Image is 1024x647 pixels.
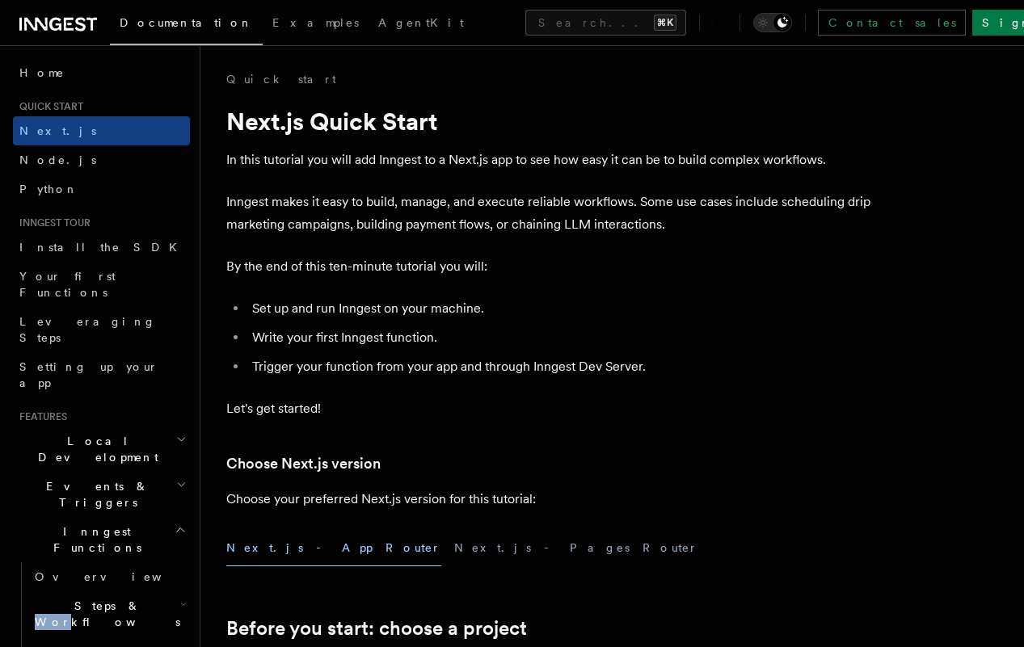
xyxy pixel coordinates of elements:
span: Events & Triggers [13,478,176,510]
span: Documentation [120,16,253,29]
a: Overview [28,562,190,591]
a: Choose Next.js version [226,452,381,475]
p: Let's get started! [226,397,873,420]
a: Before you start: choose a project [226,617,527,640]
li: Write your first Inngest function. [247,326,873,349]
span: Inngest tour [13,216,91,229]
p: By the end of this ten-minute tutorial you will: [226,255,873,278]
button: Steps & Workflows [28,591,190,636]
span: Setting up your app [19,360,158,389]
a: Install the SDK [13,233,190,262]
a: Home [13,58,190,87]
span: Local Development [13,433,176,465]
button: Inngest Functions [13,517,190,562]
span: Your first Functions [19,270,116,299]
button: Next.js - Pages Router [454,530,698,566]
span: Quick start [13,100,83,113]
span: Node.js [19,153,96,166]
span: Next.js [19,124,96,137]
span: Features [13,410,67,423]
a: Node.js [13,145,190,174]
li: Set up and run Inngest on your machine. [247,297,873,320]
span: Leveraging Steps [19,315,156,344]
p: In this tutorial you will add Inngest to a Next.js app to see how easy it can be to build complex... [226,149,873,171]
a: Your first Functions [13,262,190,307]
span: Examples [272,16,359,29]
h1: Next.js Quick Start [226,107,873,136]
a: Leveraging Steps [13,307,190,352]
p: Inngest makes it easy to build, manage, and execute reliable workflows. Some use cases include sc... [226,191,873,236]
a: Documentation [110,5,263,45]
p: Choose your preferred Next.js version for this tutorial: [226,488,873,510]
a: AgentKit [369,5,474,44]
span: Home [19,65,65,81]
kbd: ⌘K [654,15,676,31]
span: Steps & Workflows [28,598,180,630]
button: Next.js - App Router [226,530,441,566]
button: Events & Triggers [13,472,190,517]
a: Next.js [13,116,190,145]
span: Overview [35,570,201,583]
a: Examples [263,5,369,44]
a: Setting up your app [13,352,190,397]
a: Contact sales [818,10,966,36]
button: Toggle dark mode [753,13,792,32]
span: Inngest Functions [13,523,175,556]
button: Search...⌘K [525,10,686,36]
li: Trigger your function from your app and through Inngest Dev Server. [247,355,873,378]
span: Install the SDK [19,241,187,254]
span: AgentKit [378,16,464,29]
a: Quick start [226,71,336,87]
a: Python [13,174,190,204]
button: Local Development [13,426,190,472]
span: Python [19,183,78,195]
